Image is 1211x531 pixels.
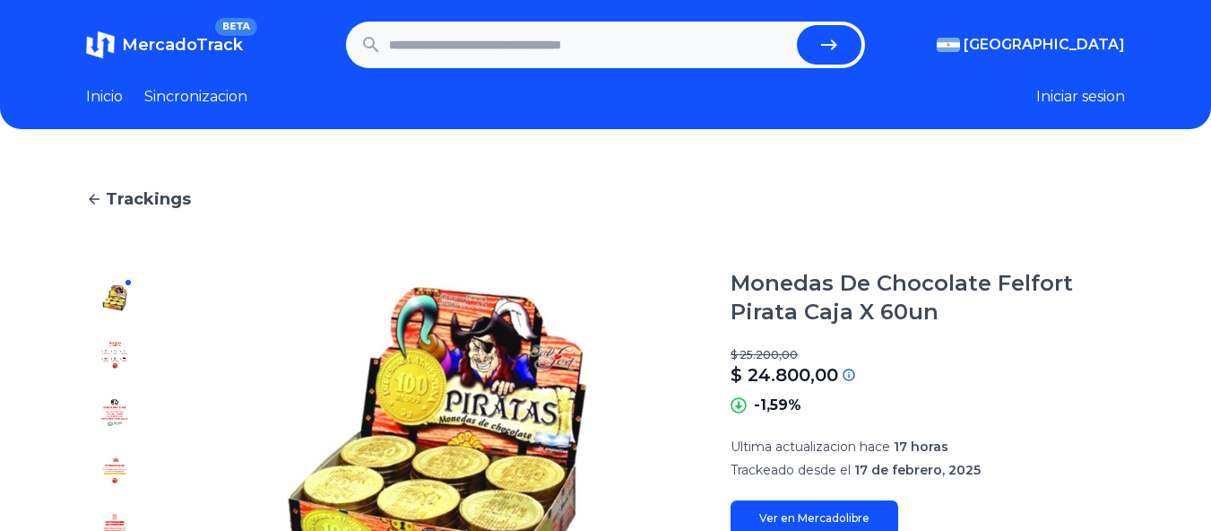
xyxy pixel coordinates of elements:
[731,439,890,455] span: Ultima actualizacion hace
[86,30,115,59] img: MercadoTrack
[144,86,247,108] a: Sincronizacion
[964,34,1125,56] span: [GEOGRAPHIC_DATA]
[86,86,123,108] a: Inicio
[894,439,948,455] span: 17 horas
[86,187,1125,212] a: Trackings
[122,35,243,55] span: MercadoTrack
[86,30,243,59] a: MercadoTrackBETA
[106,187,191,212] span: Trackings
[1036,86,1125,108] button: Iniciar sesion
[937,34,1125,56] button: [GEOGRAPHIC_DATA]
[100,283,129,312] img: Monedas De Chocolate Felfort Pirata Caja X 60un
[731,348,1125,362] p: $ 25.200,00
[731,269,1125,326] h1: Monedas De Chocolate Felfort Pirata Caja X 60un
[100,398,129,427] img: Monedas De Chocolate Felfort Pirata Caja X 60un
[100,456,129,484] img: Monedas De Chocolate Felfort Pirata Caja X 60un
[754,395,801,416] p: -1,59%
[100,341,129,370] img: Monedas De Chocolate Felfort Pirata Caja X 60un
[215,18,257,36] span: BETA
[731,362,838,387] p: $ 24.800,00
[854,462,981,478] span: 17 de febrero, 2025
[937,38,960,52] img: Argentina
[731,462,851,478] span: Trackeado desde el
